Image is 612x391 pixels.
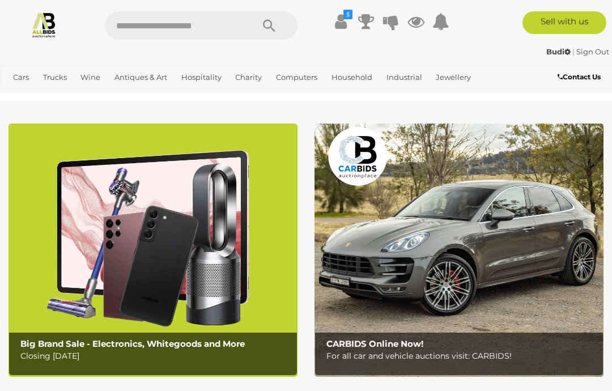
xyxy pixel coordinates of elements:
[31,11,57,38] img: Allbids.com.au
[327,68,377,87] a: Household
[20,338,245,349] b: Big Brand Sale - Electronics, Whitegoods and More
[76,68,105,87] a: Wine
[8,124,297,377] a: Big Brand Sale - Electronics, Whitegoods and More Big Brand Sale - Electronics, Whitegoods and Mo...
[81,87,171,105] a: [GEOGRAPHIC_DATA]
[382,68,427,87] a: Industrial
[8,68,33,87] a: Cars
[110,68,172,87] a: Antiques & Art
[20,349,291,363] p: Closing [DATE]
[326,349,597,363] p: For all car and vehicle auctions visit: CARBIDS!
[558,71,603,83] a: Contact Us
[8,87,39,105] a: Office
[314,124,603,377] img: CARBIDS Online Now!
[39,68,71,87] a: Trucks
[343,10,352,19] i: $
[546,47,572,56] a: Budi
[241,11,297,40] button: Search
[522,11,607,34] a: Sell with us
[8,124,297,377] img: Big Brand Sale - Electronics, Whitegoods and More
[271,68,322,87] a: Computers
[231,68,266,87] a: Charity
[576,47,609,56] a: Sign Out
[546,47,571,56] strong: Budi
[326,338,423,349] b: CARBIDS Online Now!
[572,47,575,56] span: |
[44,87,76,105] a: Sports
[333,11,350,32] a: $
[558,73,601,81] b: Contact Us
[177,68,226,87] a: Hospitality
[314,124,603,377] a: CARBIDS Online Now! CARBIDS Online Now! For all car and vehicle auctions visit: CARBIDS!
[431,68,475,87] a: Jewellery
